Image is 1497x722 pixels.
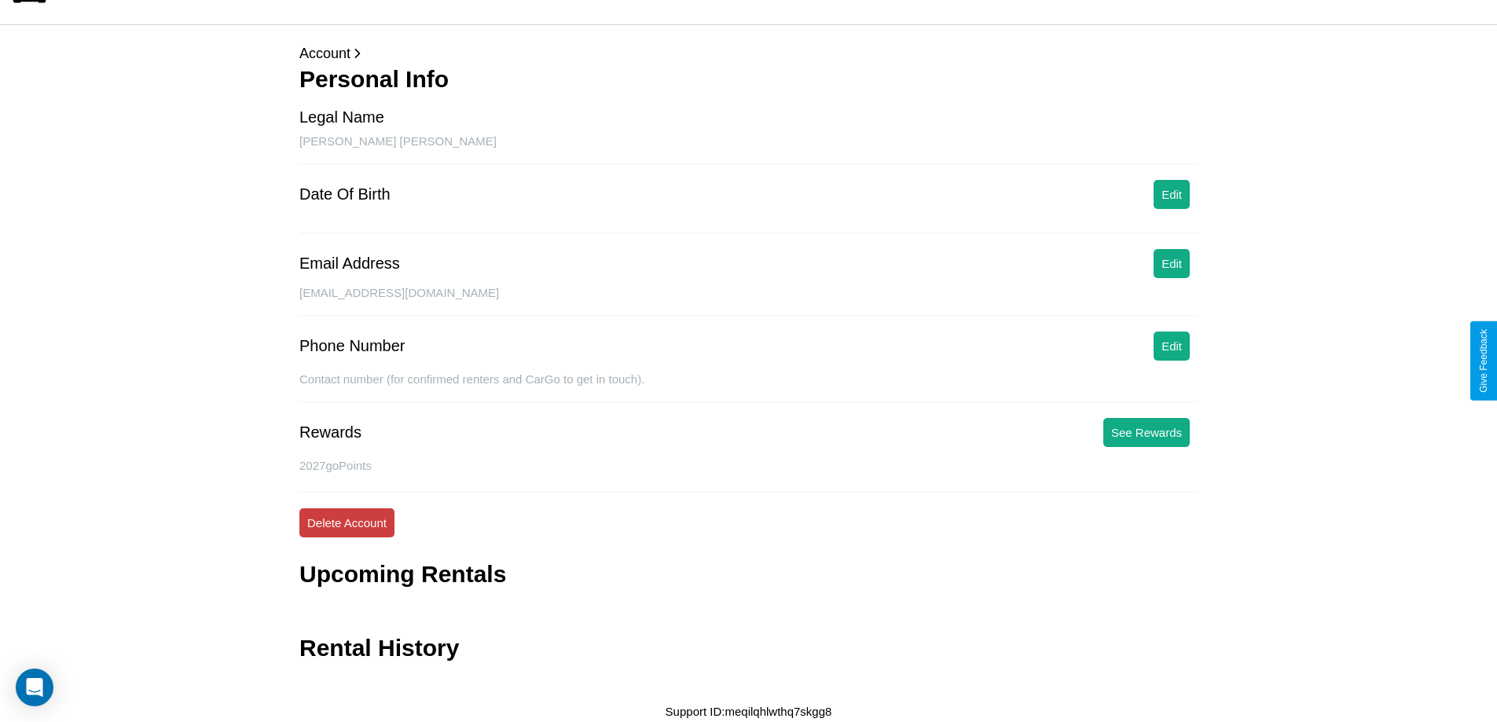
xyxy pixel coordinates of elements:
[299,41,1198,66] p: Account
[1154,180,1190,209] button: Edit
[299,455,1198,476] p: 2027 goPoints
[299,372,1198,402] div: Contact number (for confirmed renters and CarGo to get in touch).
[1154,332,1190,361] button: Edit
[1478,329,1489,393] div: Give Feedback
[299,286,1198,316] div: [EMAIL_ADDRESS][DOMAIN_NAME]
[299,635,459,662] h3: Rental History
[299,185,391,203] div: Date Of Birth
[299,255,400,273] div: Email Address
[16,669,53,706] div: Open Intercom Messenger
[299,561,506,588] h3: Upcoming Rentals
[299,508,394,537] button: Delete Account
[299,423,361,442] div: Rewards
[1154,249,1190,278] button: Edit
[299,66,1198,93] h3: Personal Info
[299,134,1198,164] div: [PERSON_NAME] [PERSON_NAME]
[1103,418,1190,447] button: See Rewards
[299,108,384,126] div: Legal Name
[666,701,832,722] p: Support ID: meqilqhlwthq7skgg8
[299,337,405,355] div: Phone Number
